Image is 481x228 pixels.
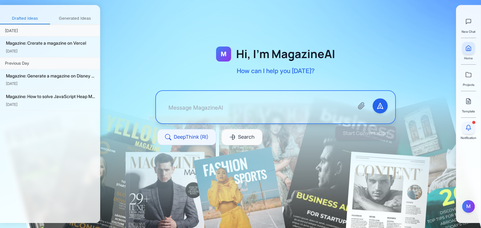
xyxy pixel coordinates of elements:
[463,82,474,87] span: Projects
[6,102,95,107] div: [DATE]
[464,56,473,61] span: Home
[461,135,476,140] span: Notification
[335,126,396,141] button: Start Conversation
[6,81,95,87] div: [DATE]
[6,72,95,79] div: Magazine: Generate a magazine on Disney ...
[6,40,95,47] div: Magazine: Crerate a magazine on Vercel
[221,50,226,58] span: M
[462,200,475,213] button: M
[462,109,475,114] span: Template
[373,98,388,113] button: Send message
[236,48,335,60] h1: Hi, I'm MagazineAI
[462,29,475,34] span: New Chat
[237,67,315,75] p: How can I help you [DATE]?
[6,48,95,54] div: [DATE]
[6,93,95,100] div: Magazine: How to solve JavaScript Heap M...
[50,13,100,24] button: Generated Ideas
[354,98,369,113] button: Attach files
